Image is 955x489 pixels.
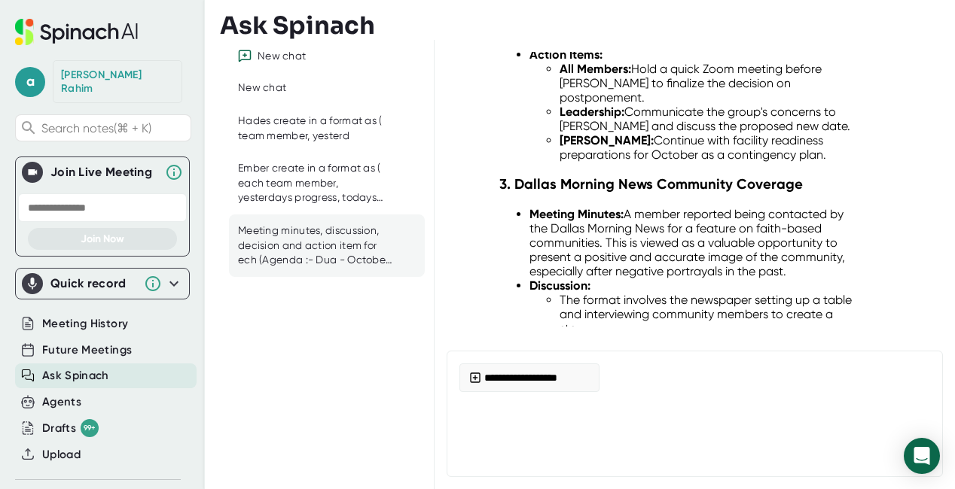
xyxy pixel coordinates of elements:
li: A member reported being contacted by the Dallas Morning News for a feature on faith-based communi... [529,207,854,278]
li: Communicate the group's concerns to [PERSON_NAME] and discuss the proposed new date. [560,105,854,133]
div: Hades create in a format as ( team member, yesterd [238,114,393,143]
span: a [15,67,45,97]
div: Meeting minutes, discussion, decision and action item for ech (Agenda :- Dua - ⁠October Islamic C... [238,223,393,268]
button: Future Meetings [42,342,132,359]
strong: [PERSON_NAME]: [560,133,654,147]
div: New chat [238,80,286,96]
strong: Leadership: [560,105,624,119]
h3: Ask Spinach [220,11,375,40]
li: Continue with facility readiness preparations for October as a contingency plan. [560,133,854,162]
strong: Discussion: [529,278,590,293]
button: Upload [42,446,81,463]
strong: 3. Dallas Morning News Community Coverage [499,175,803,193]
button: Ask Spinach [42,367,109,384]
button: Agents [42,393,81,411]
div: New chat [258,50,306,63]
button: Join Now [28,228,177,250]
span: Join Now [81,232,124,245]
div: Send message [903,437,930,464]
img: Join Live Meeting [25,165,40,180]
div: Join Live Meeting [50,165,157,180]
div: Quick record [50,276,136,291]
div: Ember create in a format as ( each team member, yesterdays progress, todays plan, blockers on the... [238,161,393,205]
div: Quick record [22,269,183,299]
strong: Action Items: [529,47,603,62]
strong: Meeting Minutes: [529,207,624,221]
li: Hold a quick Zoom meeting before [PERSON_NAME] to finalize the decision on postponement. [560,62,854,105]
span: Search notes (⌘ + K) [41,121,187,135]
div: Abdul Rahim [61,68,174,95]
strong: All Members: [560,62,631,76]
button: Meeting History [42,315,128,333]
li: The format involves the newspaper setting up a table and interviewing community members to create... [560,293,854,336]
div: Open Intercom Messenger [904,438,940,474]
div: Drafts [42,419,99,437]
div: 99+ [81,419,99,437]
div: Join Live MeetingJoin Live Meeting [22,157,183,187]
button: Drafts 99+ [42,419,99,437]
